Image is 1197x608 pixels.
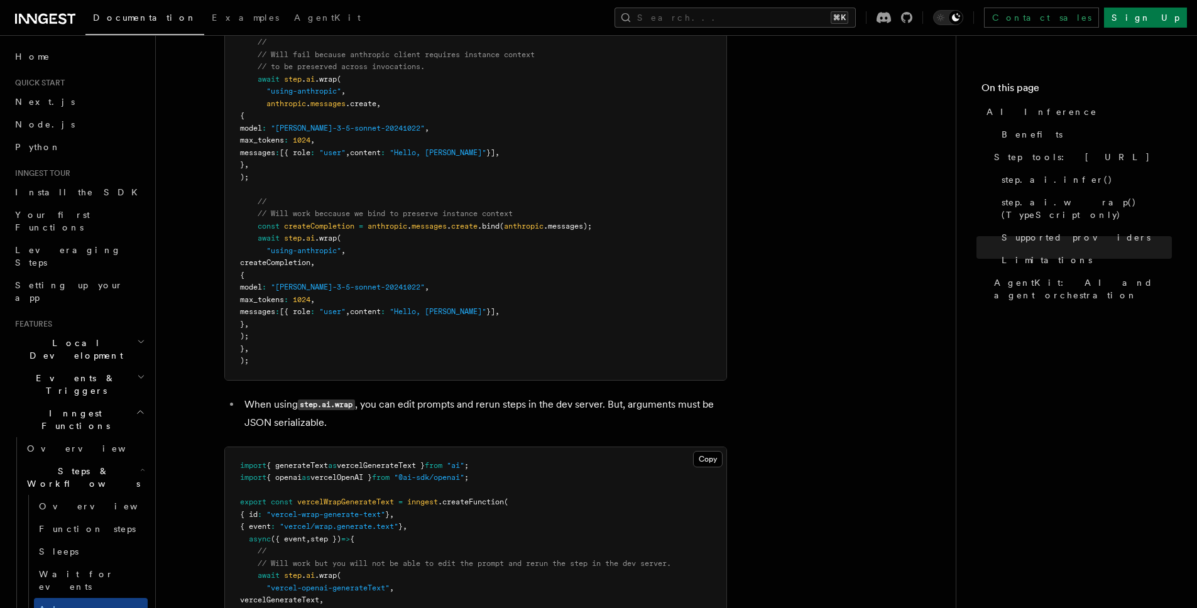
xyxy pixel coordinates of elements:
code: step.ai.wrap [298,399,355,410]
span: ; [464,461,469,470]
span: Home [15,50,50,63]
span: as [302,473,310,482]
span: = [359,222,363,231]
span: vercelGenerateText [240,595,319,604]
span: step.ai.infer() [1002,173,1113,186]
span: as [328,461,337,470]
button: Toggle dark mode [933,10,963,25]
span: messages [310,99,346,108]
button: Copy [693,451,723,467]
span: content [350,307,381,316]
span: model [240,283,262,291]
span: // Will fail because anthropic client requires instance context [258,50,535,59]
span: , [244,320,249,328]
span: AgentKit [294,13,361,23]
span: .create [346,99,376,108]
a: Overview [22,437,148,460]
span: .wrap [315,75,337,84]
span: : [262,124,266,133]
span: , [341,246,346,255]
span: messages [240,148,275,157]
a: Function steps [34,518,148,540]
span: "Hello, [PERSON_NAME]" [390,148,486,157]
span: ); [240,356,249,365]
span: max_tokens [240,136,284,144]
span: . [447,222,451,231]
span: : [381,148,385,157]
span: "using-anthropic" [266,246,341,255]
a: Overview [34,495,148,518]
span: await [258,571,280,580]
span: : [275,307,280,316]
span: Overview [27,443,156,453]
span: "[PERSON_NAME]-3-5-sonnet-20241022" [271,283,425,291]
span: Features [10,319,52,329]
a: Documentation [85,4,204,35]
span: . [302,571,306,580]
a: Sleeps [34,540,148,563]
a: Your first Functions [10,204,148,239]
span: // Will work beccause we bind to preserve instance context [258,209,513,218]
span: : [271,522,275,531]
span: "@ai-sdk/openai" [394,473,464,482]
span: Documentation [93,13,197,23]
span: import [240,473,266,482]
span: Node.js [15,119,75,129]
a: AgentKit: AI and agent orchestration [989,271,1172,307]
span: .createFunction [438,497,504,506]
span: Steps & Workflows [22,465,140,490]
span: , [310,136,315,144]
span: ); [240,173,249,182]
a: Examples [204,4,287,34]
span: // [258,197,266,206]
span: Install the SDK [15,187,145,197]
span: Setting up your app [15,280,123,303]
span: Inngest Functions [10,407,136,432]
span: max_tokens [240,295,284,304]
span: step [284,75,302,84]
span: "Hello, [PERSON_NAME]" [390,307,486,316]
span: , [390,584,394,592]
span: Quick start [10,78,65,88]
span: await [258,75,280,84]
span: { generateText [266,461,328,470]
h4: On this page [981,80,1172,100]
span: Next.js [15,97,75,107]
span: step }) [310,535,341,543]
span: : [258,510,262,519]
a: Wait for events [34,563,148,598]
a: Limitations [997,249,1172,271]
button: Inngest Functions [10,402,148,437]
span: , [306,535,310,543]
span: anthropic [368,222,407,231]
span: { openai [266,473,302,482]
span: create [451,222,478,231]
a: Leveraging Steps [10,239,148,274]
span: { id [240,510,258,519]
span: } [240,344,244,353]
a: step.ai.wrap() (TypeScript only) [997,191,1172,226]
span: } [240,160,244,169]
a: Contact sales [984,8,1099,28]
span: .messages); [544,222,592,231]
kbd: ⌘K [831,11,848,24]
span: const [271,497,293,506]
button: Steps & Workflows [22,460,148,495]
span: , [495,307,500,316]
span: ( [504,497,508,506]
span: , [319,595,324,604]
span: }] [486,307,495,316]
span: Your first Functions [15,210,90,232]
span: Events & Triggers [10,372,137,397]
span: step [284,571,302,580]
span: , [310,295,315,304]
span: Step tools: [URL] [994,151,1151,163]
span: .bind [478,222,500,231]
a: Python [10,136,148,158]
a: Next.js [10,90,148,113]
span: { [240,111,244,120]
span: Function steps [39,524,136,534]
span: , [244,344,249,353]
span: : [310,307,315,316]
span: , [341,87,346,95]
